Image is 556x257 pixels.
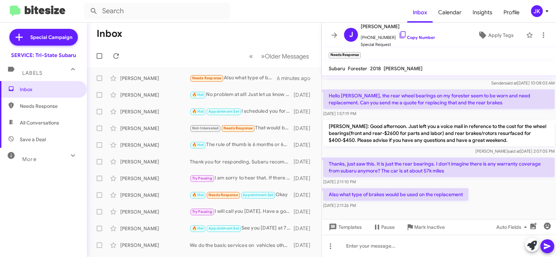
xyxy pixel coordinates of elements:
span: Needs Response [223,126,253,130]
div: [PERSON_NAME] [120,208,190,215]
span: Appointment Set [208,109,239,114]
div: [DATE] [294,242,316,249]
div: [DATE] [294,192,316,199]
span: [DATE] 2:11:26 PM [323,203,356,208]
div: [DATE] [294,142,316,148]
div: [DATE] [294,125,316,132]
div: Thank you for responding. Subaru recommends every 6 months or 6000 miles whichever comes first. C... [190,158,294,165]
div: [PERSON_NAME] [120,158,190,165]
button: JK [525,5,548,17]
span: said at [505,80,517,86]
span: Save a Deal [20,136,46,143]
div: [PERSON_NAME] [120,242,190,249]
button: Previous [245,49,257,63]
span: Forester [348,65,367,72]
span: Needs Response [20,103,79,110]
span: Inbox [20,86,79,93]
a: Calendar [433,2,467,23]
div: We do the basic services on vehicles other than a Subaru. We were letting you know it was due for... [190,242,294,249]
span: Auto Fields [496,221,530,233]
span: 🔥 Hot [192,193,204,197]
div: [PERSON_NAME] [120,108,190,115]
div: [PERSON_NAME] [120,142,190,148]
button: Auto Fields [491,221,535,233]
p: Thanks, just saw this. It is just the rear bearings. I don't imagine there is any warranty covera... [323,158,555,177]
button: Mark Inactive [400,221,450,233]
span: Sender [DATE] 10:08:03 AM [491,80,555,86]
div: See you [DATE] at 7:40. Have a good rest of your day. [190,224,294,232]
div: I scheduled you for 9:40 on 10/14. See you soon and have a good day! [190,107,294,115]
div: [PERSON_NAME] [120,175,190,182]
span: Subaru [329,65,345,72]
span: [DATE] 1:57:19 PM [323,111,356,116]
a: Copy Number [399,35,435,40]
button: Apply Tags [468,29,523,41]
span: Try Pausing [192,176,212,180]
span: [PERSON_NAME] [384,65,423,72]
a: Inbox [407,2,433,23]
span: All Conversations [20,119,59,126]
span: Needs Response [192,76,222,80]
small: Needs Response [329,52,361,58]
span: More [22,156,36,162]
div: I will call you [DATE]. Have a good trip. [190,208,294,216]
div: Also what type of brakes would be used on the replacement [190,74,277,82]
button: Next [257,49,313,63]
p: Hello [PERSON_NAME], the rear wheel bearings on my forester seem to be worn and need replacement.... [323,89,555,109]
div: 6 minutes ago [277,75,316,82]
span: [PERSON_NAME] [361,22,435,31]
div: [DATE] [294,208,316,215]
p: [PERSON_NAME]: Good afternoon. Just left you a voice mail in reference to the cost for the wheel ... [323,120,555,146]
nav: Page navigation example [245,49,313,63]
span: Labels [22,70,42,76]
span: Appointment Set [208,226,239,231]
div: [DATE] [294,108,316,115]
div: [DATE] [294,225,316,232]
span: Special Campaign [30,34,72,41]
button: Pause [367,221,400,233]
span: Pause [381,221,395,233]
span: 🔥 Hot [192,226,204,231]
span: Mark Inactive [414,221,445,233]
div: The rule of thumb is 6 months or 6000 miles- whichever comes first. [190,141,294,149]
span: 2018 [370,65,381,72]
div: [PERSON_NAME] [120,75,190,82]
div: SERVICE: Tri-State Subaru [11,52,76,59]
span: said at [508,148,520,154]
span: 🔥 Hot [192,143,204,147]
span: « [249,52,253,61]
h1: Inbox [97,28,122,39]
input: Search [84,3,230,19]
span: Not-Interested [192,126,219,130]
div: [DATE] [294,158,316,165]
div: That would be great, thanks [190,124,294,132]
p: Also what type of brakes would be used on the replacement [323,188,468,201]
span: Templates [327,221,362,233]
div: [PERSON_NAME] [120,91,190,98]
div: [PERSON_NAME] [120,225,190,232]
span: Try Pausing [192,209,212,214]
span: [DATE] 2:11:10 PM [323,179,356,184]
span: [PERSON_NAME] [DATE] 2:07:05 PM [475,148,555,154]
span: Appointment Set [243,193,273,197]
div: JK [531,5,543,17]
span: Apply Tags [488,29,514,41]
span: Needs Response [208,193,238,197]
div: [PERSON_NAME] [120,125,190,132]
div: No problem at all! Just let us know when you're ready to reschedule. [190,91,294,99]
div: Okay [190,191,294,199]
span: 🔥 Hot [192,93,204,97]
div: [DATE] [294,91,316,98]
div: [DATE] [294,175,316,182]
button: Templates [322,221,367,233]
div: I am sorry to hear that. If there is anything we can do to win back your business, please let me ... [190,174,294,182]
a: Profile [498,2,525,23]
a: Insights [467,2,498,23]
div: [PERSON_NAME] [120,192,190,199]
a: Special Campaign [9,29,78,46]
span: J [349,29,353,40]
